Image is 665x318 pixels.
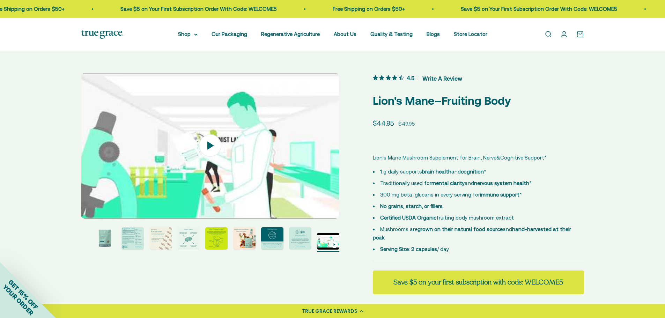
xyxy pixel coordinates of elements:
a: Free Shipping on Orders $50+ [324,6,396,12]
span: 1 g daily supports and * [380,169,486,175]
strong: Serving Size: 2 capsules [380,246,437,252]
button: Go to item 6 [205,227,228,252]
img: We work with Alkemist Labs, an independent, accredited botanical testing lab, to test the purity,... [289,227,311,250]
a: Blogs [427,31,440,37]
sale-price: $44.95 [373,118,394,128]
img: Try Grvae full-spectrum mushroom extracts are crafted with intention. We start with the fruiting ... [121,227,144,250]
button: 4.5 out 5 stars rating in total 12 reviews. Jump to reviews. [373,73,462,83]
img: - Mushrooms are grown on their natural food source and hand-harvested at their peak - 250 mg beta... [149,227,172,250]
span: Traditionally used for and * [380,180,532,186]
button: Go to item 9 [289,227,311,252]
a: Regenerative Agriculture [261,31,320,37]
span: 60 Day Supply - Pouch [403,303,458,311]
button: Go to item 3 [121,227,144,252]
li: / day [373,245,584,253]
strong: grown on their natural food source [418,226,503,232]
a: About Us [334,31,356,37]
button: Go to item 8 [261,227,283,252]
a: Store Locator [454,31,487,37]
p: Lion's Mane–Fruiting Body [373,92,584,110]
a: Our Packaging [212,31,247,37]
img: Meaningful Ingredients. Effective Doses. [233,227,256,250]
summary: Shop [178,30,198,38]
div: TRUE GRACE REWARDS [302,308,357,315]
strong: cognition [461,169,484,175]
span: Write A Review [422,73,462,83]
strong: nervous system health [474,180,529,186]
span: Cognitive Support [500,154,544,162]
li: fruiting body mushroom extract [373,214,584,222]
button: Go to item 10 [317,233,339,252]
span: Mushrooms are and [373,226,571,241]
strong: brain health [422,169,451,175]
button: Go to item 4 [149,227,172,252]
strong: No grains, starch, or fillers [380,203,443,209]
p: Save $5 on Your First Subscription Order With Code: WELCOME5 [112,5,268,13]
img: Support brain, nerve, and cognitive health* Third part tested for purity and potency Fruiting bod... [177,227,200,250]
span: & [496,154,500,162]
legend: Count Size: [373,303,400,311]
span: GET 15% OFF [7,278,39,311]
button: Go to item 2 [94,227,116,252]
span: 300 mg beta-glucans in every serving for * [380,192,522,198]
img: Lion's Mane Mushroom Supplement for Brain, Nerve&Cognitive Support* - 1 g daily supports brain he... [94,227,116,250]
button: Go to item 5 [177,227,200,252]
span: YOUR ORDER [1,283,35,317]
img: The "fruiting body" (typically the stem, gills, and cap of the mushroom) has higher levels of act... [205,227,228,250]
img: True Grace mushrooms undergo a multi-step hot water extraction process to create extracts with 25... [261,227,283,250]
button: Go to item 7 [233,227,256,252]
strong: Save $5 on your first subscription with code: WELCOME5 [393,278,563,287]
compare-at-price: $49.95 [398,120,415,128]
p: Save $5 on Your First Subscription Order With Code: WELCOME5 [452,5,608,13]
strong: immune support [480,192,519,198]
a: Quality & Testing [370,31,413,37]
strong: mental clarity [431,180,465,186]
strong: Certified USDA Organic [380,215,436,221]
span: Lion's Mane Mushroom Supplement for Brain, Nerve [373,155,496,161]
span: 4.5 [407,74,414,81]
